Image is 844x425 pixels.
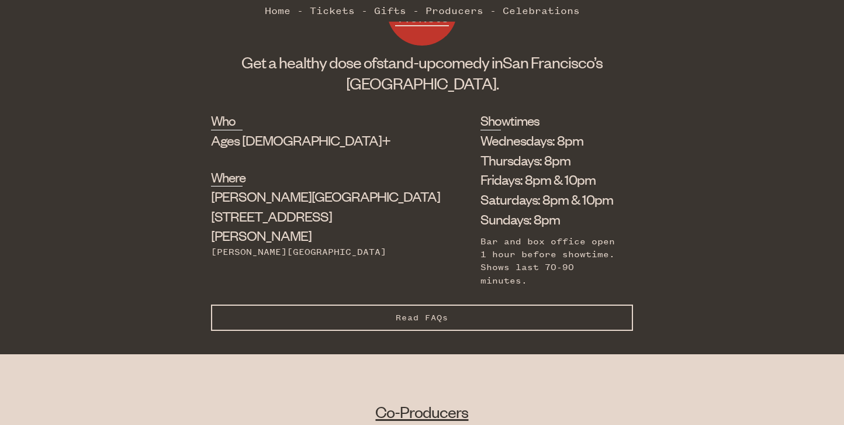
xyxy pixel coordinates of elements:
[480,150,615,170] li: Thursdays: 8pm
[503,52,603,72] span: San Francisco’s
[346,73,499,93] span: [GEOGRAPHIC_DATA].
[211,130,422,150] div: Ages [DEMOGRAPHIC_DATA]+
[480,111,501,130] h2: Showtimes
[480,130,615,150] li: Wednesdays: 8pm
[396,313,448,323] span: Read FAQs
[211,111,243,130] h2: Who
[211,305,633,331] button: Read FAQs
[211,186,422,246] div: [STREET_ADDRESS][PERSON_NAME]
[211,246,422,258] div: [PERSON_NAME][GEOGRAPHIC_DATA]
[211,187,440,205] span: [PERSON_NAME][GEOGRAPHIC_DATA]
[211,51,633,94] h1: Get a healthy dose of comedy in
[480,235,615,288] div: Bar and box office open 1 hour before showtime. Shows last 70-90 minutes.
[376,52,435,72] span: stand-up
[480,189,615,209] li: Saturdays: 8pm & 10pm
[480,209,615,229] li: Sundays: 8pm
[127,401,718,422] h2: Co-Producers
[211,168,243,186] h2: Where
[480,170,615,189] li: Fridays: 8pm & 10pm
